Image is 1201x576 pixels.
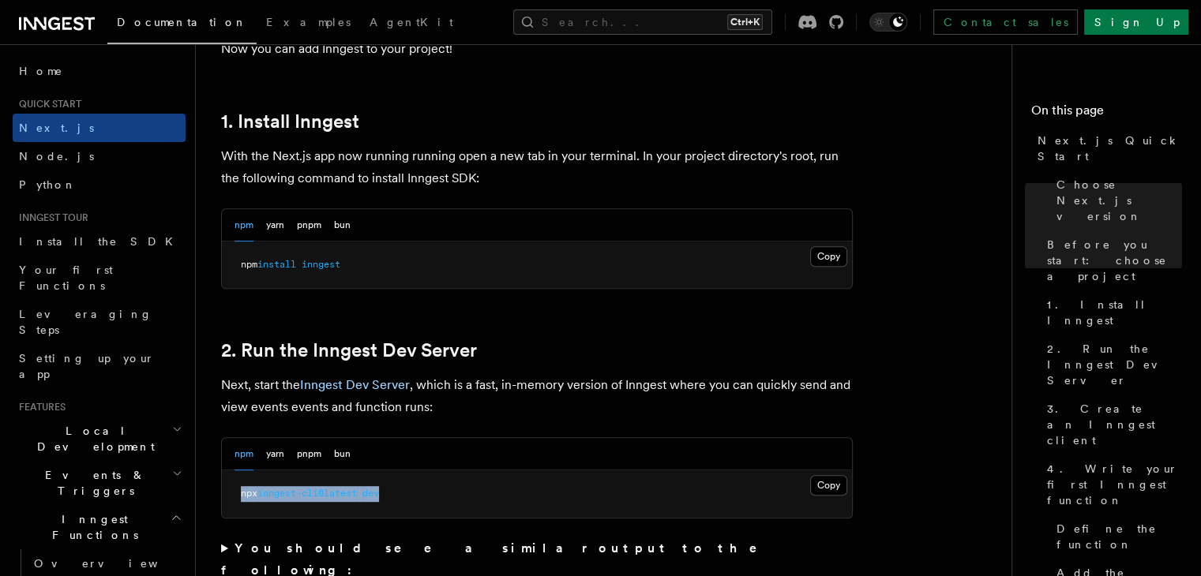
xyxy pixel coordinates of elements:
button: Local Development [13,417,186,461]
button: bun [334,438,351,470]
a: Python [13,170,186,199]
span: inngest [302,259,340,270]
button: pnpm [297,209,321,241]
span: Documentation [117,16,247,28]
span: Quick start [13,98,81,110]
span: AgentKit [370,16,453,28]
a: Next.js Quick Start [1031,126,1182,170]
span: Leveraging Steps [19,308,152,336]
a: Leveraging Steps [13,300,186,344]
a: 4. Write your first Inngest function [1041,454,1182,514]
a: Next.js [13,114,186,142]
span: Python [19,178,77,191]
span: 1. Install Inngest [1047,297,1182,328]
button: npm [235,438,253,470]
p: Next, start the , which is a fast, in-memory version of Inngest where you can quickly send and vi... [221,374,853,418]
a: Inngest Dev Server [300,377,410,392]
span: Features [13,401,66,413]
span: Examples [266,16,351,28]
span: Inngest tour [13,211,88,224]
span: Events & Triggers [13,467,172,499]
button: bun [334,209,351,241]
a: 2. Run the Inngest Dev Server [221,339,477,361]
a: Install the SDK [13,227,186,256]
span: Choose Next.js version [1057,177,1182,224]
span: Before you start: choose a project [1047,237,1182,284]
a: Before you start: choose a project [1041,230,1182,290]
button: Search...Ctrl+K [513,9,772,35]
h4: On this page [1031,101,1182,126]
span: Setting up your app [19,352,155,380]
span: Define the function [1057,521,1182,552]
a: Contact sales [933,9,1078,35]
button: npm [235,209,253,241]
a: Setting up your app [13,344,186,388]
a: Define the function [1050,514,1182,559]
span: 3. Create an Inngest client [1047,401,1182,448]
a: Choose Next.js version [1050,170,1182,230]
span: npx [241,488,257,499]
a: 1. Install Inngest [221,110,359,133]
span: Node.js [19,150,94,163]
span: Next.js Quick Start [1038,133,1182,164]
a: Examples [257,5,360,43]
span: Home [19,63,63,79]
a: 3. Create an Inngest client [1041,395,1182,454]
a: Your first Functions [13,256,186,300]
span: Your first Functions [19,264,113,292]
span: Install the SDK [19,235,182,248]
button: Toggle dark mode [869,13,907,32]
button: yarn [266,209,284,241]
a: Home [13,57,186,85]
p: Now you can add Inngest to your project! [221,38,853,60]
span: Local Development [13,423,172,454]
a: 1. Install Inngest [1041,290,1182,335]
span: 4. Write your first Inngest function [1047,461,1182,508]
span: dev [362,488,379,499]
button: Copy [810,475,847,496]
kbd: Ctrl+K [727,14,763,30]
span: inngest-cli@latest [257,488,357,499]
span: Overview [34,557,197,570]
button: Copy [810,246,847,267]
span: Inngest Functions [13,511,171,543]
a: Node.js [13,142,186,170]
a: 2. Run the Inngest Dev Server [1041,335,1182,395]
span: install [257,259,296,270]
a: AgentKit [360,5,463,43]
button: pnpm [297,438,321,470]
span: Next.js [19,122,94,134]
a: Sign Up [1084,9,1188,35]
a: Documentation [107,5,257,44]
button: Inngest Functions [13,505,186,549]
button: yarn [266,438,284,470]
span: 2. Run the Inngest Dev Server [1047,341,1182,388]
span: npm [241,259,257,270]
p: With the Next.js app now running running open a new tab in your terminal. In your project directo... [221,145,853,189]
button: Events & Triggers [13,461,186,505]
